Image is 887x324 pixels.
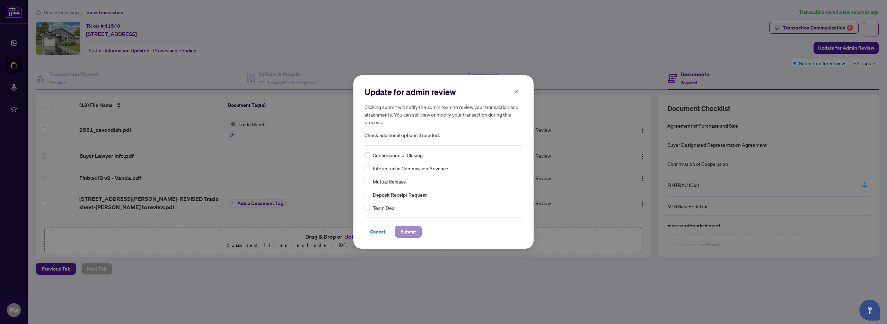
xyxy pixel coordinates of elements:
button: Open asap [859,300,880,321]
span: Submit [401,226,416,237]
span: Confirmation of Closing [373,151,423,159]
span: Interested in Commission Advance [373,164,448,172]
span: Mutual Release [373,178,406,185]
span: close [514,89,519,94]
button: Cancel [365,226,391,238]
span: Check additional options if needed: [365,131,522,139]
span: Cancel [370,226,385,237]
button: Submit [395,226,422,238]
span: Deposit Receipt Request [373,191,427,198]
h2: Update for admin review [365,86,522,97]
span: Team Deal [373,204,395,212]
h5: Clicking submit will notify the admin team to review your transaction and attachments. You can st... [365,103,522,126]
